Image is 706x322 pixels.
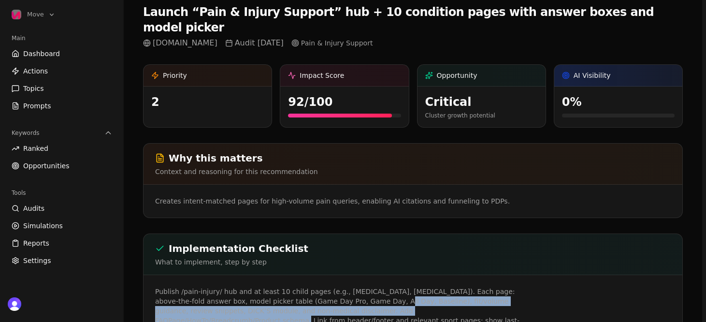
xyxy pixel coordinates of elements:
[27,10,44,19] span: Move
[163,71,187,80] span: Priority
[8,46,116,61] a: Dashboard
[23,161,70,171] span: Opportunities
[23,66,48,76] span: Actions
[425,94,538,110] div: critical
[8,63,116,79] a: Actions
[23,256,51,265] span: Settings
[225,37,284,49] span: Audit [DATE]
[23,49,60,59] span: Dashboard
[12,10,21,19] img: Move
[8,81,116,96] a: Topics
[291,38,373,48] a: Pain & Injury Support
[8,235,116,251] a: Reports
[23,101,51,111] span: Prompts
[8,297,21,311] button: Open user button
[8,218,116,234] a: Simulations
[155,196,526,206] p: Creates intent-matched pages for high-volume pain queries, enabling AI citations and funneling to...
[155,257,671,267] p: What to implement, step by step
[8,8,59,21] button: Open organization switcher
[288,94,401,110] div: 92 /100
[143,4,683,35] h1: Launch “Pain & Injury Support” hub + 10 condition pages with answer boxes and model picker
[23,84,44,93] span: Topics
[8,185,116,201] div: Tools
[23,238,49,248] span: Reports
[8,158,116,174] a: Opportunities
[155,242,671,255] h2: Implementation Checklist
[425,112,538,119] p: Cluster growth potential
[155,151,671,165] h2: Why this matters
[574,71,611,80] span: AI Visibility
[8,30,116,46] div: Main
[155,167,671,176] p: Context and reasoning for this recommendation
[300,71,344,80] span: Impact Score
[8,141,116,156] a: Ranked
[8,297,21,311] img: 's logo
[8,201,116,216] a: Audits
[23,221,63,231] span: Simulations
[562,94,675,110] div: 0 %
[23,144,48,153] span: Ranked
[437,71,477,80] span: Opportunity
[151,94,264,110] div: 2
[23,204,44,213] span: Audits
[8,125,116,141] button: Keywords
[143,37,217,49] span: [DOMAIN_NAME]
[8,98,116,114] a: Prompts
[8,253,116,268] a: Settings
